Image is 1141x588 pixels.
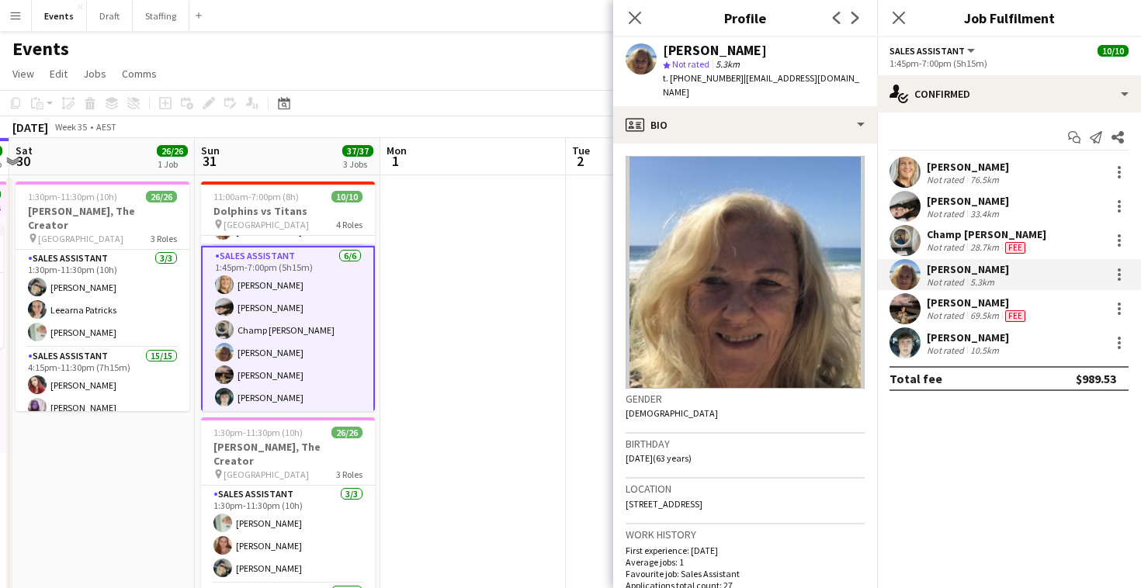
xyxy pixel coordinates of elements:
span: 3 Roles [336,469,362,480]
div: 1 Job [158,158,187,170]
span: Edit [50,67,68,81]
a: Comms [116,64,163,84]
app-job-card: 11:00am-7:00pm (8h)10/10Dolphins vs Titans [GEOGRAPHIC_DATA]4 RolesOutlet Supervisor2/212:45pm-7:... [201,182,375,411]
div: AEST [96,121,116,133]
button: Draft [87,1,133,31]
h3: Work history [626,527,865,541]
a: Edit [43,64,74,84]
div: [PERSON_NAME] [927,194,1009,208]
span: [DATE] (63 years) [626,452,692,464]
h3: Location [626,482,865,496]
div: 1:45pm-7:00pm (5h15m) [890,57,1129,69]
p: Favourite job: Sales Assistant [626,568,865,579]
span: [DEMOGRAPHIC_DATA] [626,407,718,419]
h3: [PERSON_NAME], The Creator [16,204,189,232]
div: 33.4km [967,208,1002,220]
span: Fee [1005,310,1025,322]
div: [PERSON_NAME] [927,262,1009,276]
div: [PERSON_NAME] [927,160,1009,174]
span: 26/26 [157,145,188,157]
span: 2 [570,152,590,170]
p: Average jobs: 1 [626,556,865,568]
h3: Job Fulfilment [877,8,1141,28]
span: 1 [384,152,407,170]
span: | [EMAIL_ADDRESS][DOMAIN_NAME] [663,72,859,98]
span: Sales Assistant [890,45,965,57]
span: View [12,67,34,81]
span: 11:00am-7:00pm (8h) [213,191,299,202]
span: t. [PHONE_NUMBER] [663,72,744,84]
span: 1:30pm-11:30pm (10h) [213,427,303,438]
button: Sales Assistant [890,45,977,57]
app-card-role: Sales Assistant6/61:45pm-7:00pm (5h15m)[PERSON_NAME][PERSON_NAME]Champ [PERSON_NAME][PERSON_NAME]... [201,246,375,414]
a: Jobs [77,64,113,84]
div: Confirmed [877,75,1141,112]
app-card-role: Sales Assistant3/31:30pm-11:30pm (10h)[PERSON_NAME]Leearna Patricks[PERSON_NAME] [16,250,189,348]
div: [DATE] [12,119,48,135]
img: Crew avatar or photo [626,156,865,389]
span: Fee [1005,242,1025,254]
button: Events [32,1,87,31]
h3: Gender [626,392,865,406]
span: Sat [16,144,33,157]
div: 69.5km [967,310,1002,322]
div: Not rated [927,344,967,356]
div: Not rated [927,241,967,254]
app-job-card: 1:30pm-11:30pm (10h)26/26[PERSON_NAME], The Creator [GEOGRAPHIC_DATA]3 RolesSales Assistant3/31:3... [16,182,189,411]
div: Bio [613,106,877,144]
span: [GEOGRAPHIC_DATA] [224,219,309,230]
h3: [PERSON_NAME], The Creator [201,440,375,468]
h3: Dolphins vs Titans [201,204,375,218]
h1: Events [12,37,69,61]
span: [STREET_ADDRESS] [626,498,702,510]
a: View [6,64,40,84]
div: [PERSON_NAME] [927,296,1028,310]
span: 4 Roles [336,219,362,230]
button: Staffing [133,1,189,31]
span: 1:30pm-11:30pm (10h) [28,191,117,202]
span: Week 35 [51,121,90,133]
span: 31 [199,152,220,170]
div: 10.5km [967,344,1002,356]
h3: Profile [613,8,877,28]
div: Champ [PERSON_NAME] [927,227,1046,241]
span: 30 [13,152,33,170]
div: Crew has different fees then in role [1002,241,1028,254]
div: 3 Jobs [343,158,373,170]
div: Not rated [927,310,967,322]
span: Not rated [672,58,709,70]
span: Mon [387,144,407,157]
div: Total fee [890,371,942,386]
div: Crew has different fees then in role [1002,310,1028,322]
div: [PERSON_NAME] [927,330,1009,344]
span: Tue [572,144,590,157]
p: First experience: [DATE] [626,545,865,556]
div: 76.5km [967,174,1002,185]
span: 37/37 [342,145,373,157]
span: [GEOGRAPHIC_DATA] [224,469,309,480]
div: 28.7km [967,241,1002,254]
h3: Birthday [626,437,865,451]
span: 26/26 [146,191,177,202]
div: [PERSON_NAME] [663,43,767,57]
span: [GEOGRAPHIC_DATA] [38,233,123,244]
span: 5.3km [713,58,743,70]
app-card-role: Sales Assistant3/31:30pm-11:30pm (10h)[PERSON_NAME][PERSON_NAME][PERSON_NAME] [201,486,375,583]
span: Jobs [83,67,106,81]
span: 26/26 [331,427,362,438]
span: 10/10 [331,191,362,202]
div: Not rated [927,208,967,220]
span: Sun [201,144,220,157]
span: 10/10 [1098,45,1129,57]
div: Not rated [927,174,967,185]
div: Not rated [927,276,967,288]
div: $989.53 [1076,371,1116,386]
span: 3 Roles [151,233,177,244]
div: 5.3km [967,276,997,288]
span: Comms [122,67,157,81]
